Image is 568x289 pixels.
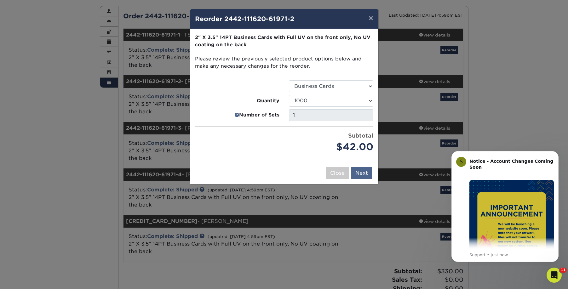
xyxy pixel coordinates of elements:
h4: Reorder 2442-111620-61971-2 [195,14,373,24]
span: 11 [559,268,567,273]
div: $42.00 [289,140,373,154]
iframe: Intercom live chat [547,268,562,283]
button: × [364,9,378,27]
button: Next [351,167,372,179]
strong: Number of Sets [239,112,279,119]
iframe: Intercom notifications message [442,145,568,266]
strong: 2" X 3.5" 14PT Business Cards with Full UV on the front only, No UV coating on the back [195,34,370,48]
strong: Subtotal [348,132,373,139]
strong: Quantity [257,97,279,105]
button: Close [326,167,349,179]
p: Please review the previously selected product options below and make any necessary changes for th... [195,34,373,70]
